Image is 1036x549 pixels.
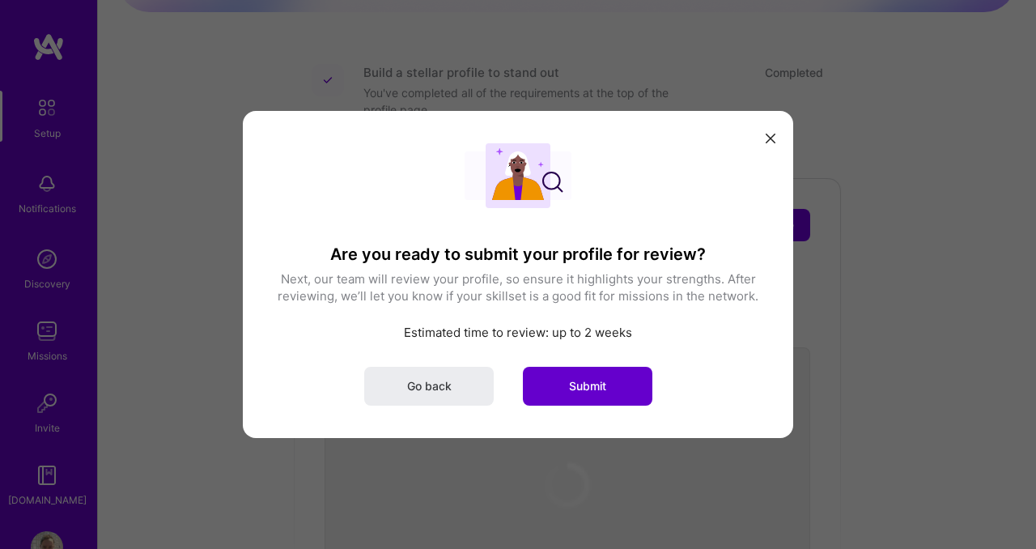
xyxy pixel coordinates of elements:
[523,367,652,406] button: Submit
[465,143,571,208] img: User
[243,111,793,438] div: modal
[569,378,606,394] span: Submit
[407,378,452,394] span: Go back
[275,245,761,264] h3: Are you ready to submit your profile for review?
[275,324,761,341] p: Estimated time to review: up to 2 weeks
[275,270,761,304] p: Next, our team will review your profile, so ensure it highlights your strengths. After reviewing,...
[364,367,494,406] button: Go back
[766,134,775,143] i: icon Close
